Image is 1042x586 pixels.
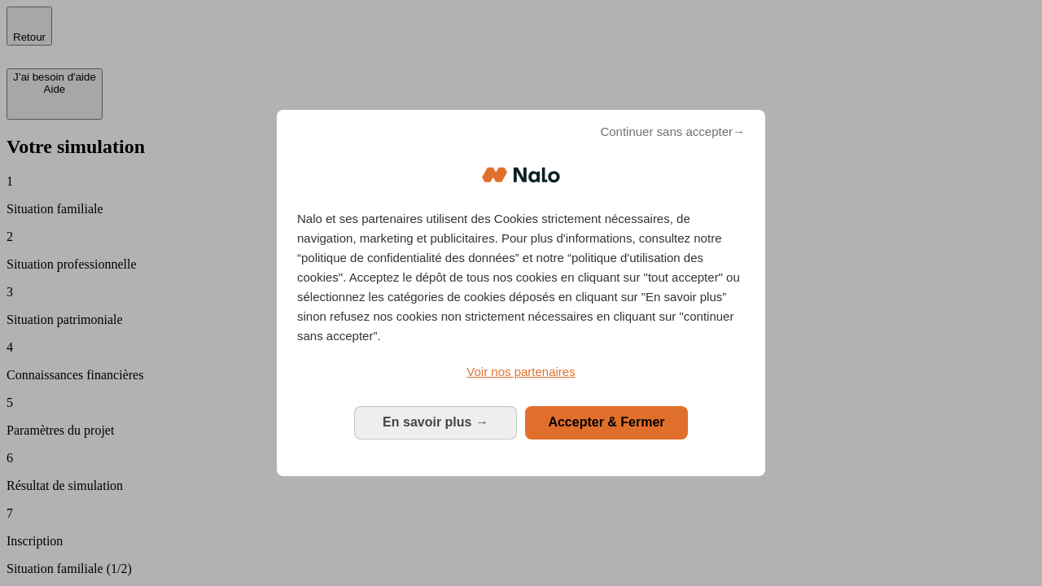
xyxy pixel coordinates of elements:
[354,406,517,439] button: En savoir plus: Configurer vos consentements
[383,415,488,429] span: En savoir plus →
[482,151,560,199] img: Logo
[548,415,664,429] span: Accepter & Fermer
[297,362,745,382] a: Voir nos partenaires
[525,406,688,439] button: Accepter & Fermer: Accepter notre traitement des données et fermer
[600,122,745,142] span: Continuer sans accepter→
[277,110,765,475] div: Bienvenue chez Nalo Gestion du consentement
[466,365,575,378] span: Voir nos partenaires
[297,209,745,346] p: Nalo et ses partenaires utilisent des Cookies strictement nécessaires, de navigation, marketing e...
